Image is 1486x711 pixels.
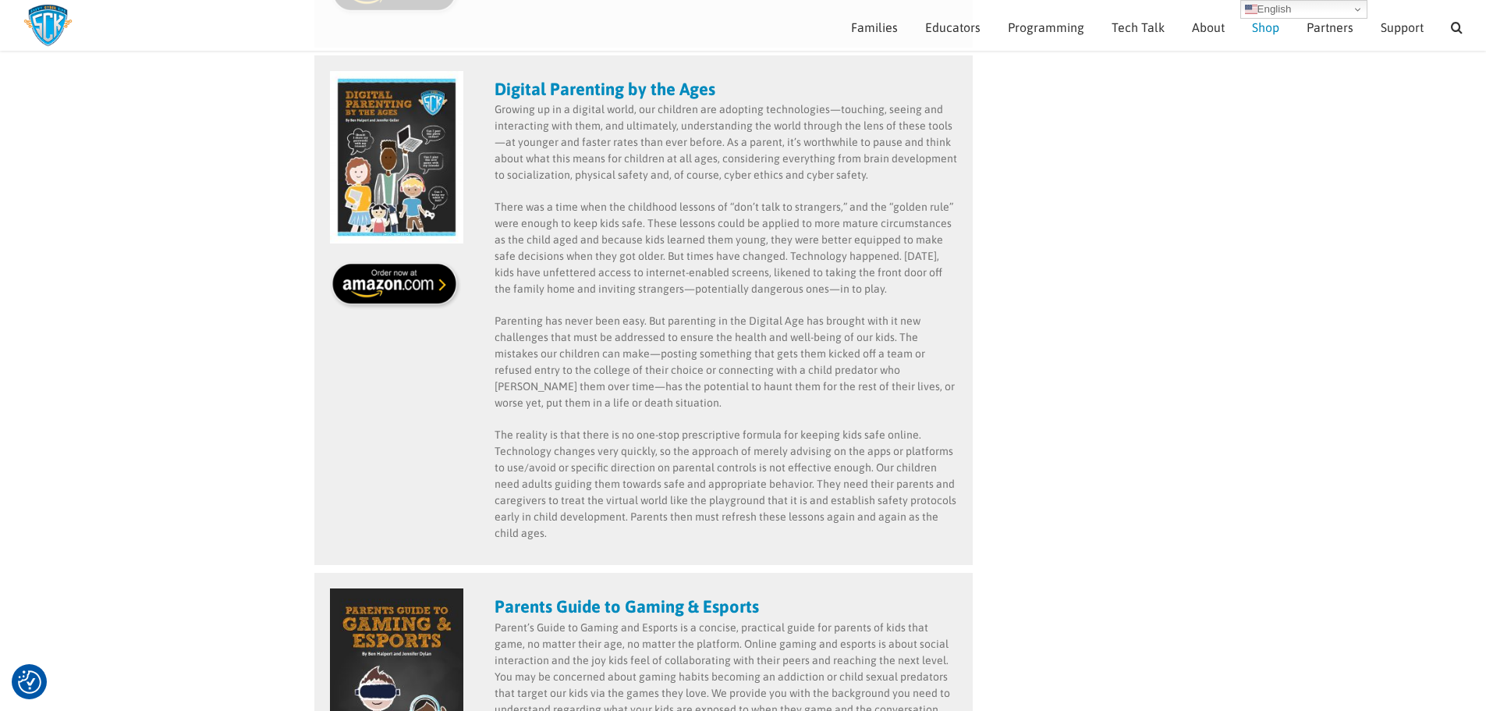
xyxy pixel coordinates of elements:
span: Families [851,21,898,34]
img: Revisit consent button [18,670,41,694]
span: Shop [1252,21,1279,34]
span: Tech Talk [1112,21,1165,34]
p: There was a time when the childhood lessons of “don’t talk to strangers,” and the “golden rule” w... [495,199,958,297]
span: About [1192,21,1225,34]
span: Partners [1307,21,1353,34]
img: Savvy Cyber Kids Logo [23,4,73,47]
button: Consent Preferences [18,670,41,694]
img: Digital Parenting by the Ages [330,71,463,244]
p: Parenting has never been easy. But parenting in the Digital Age has brought with it new challenge... [495,313,958,411]
strong: Parents Guide to Gaming & Esports [495,596,759,617]
img: en [1245,3,1257,16]
span: Support [1381,21,1424,34]
p: Growing up in a digital world, our children are adopting technologies—touching, seeing and intera... [495,101,958,183]
p: The reality is that there is no one-stop prescriptive formula for keeping kids safe online. Techn... [495,427,958,542]
strong: Digital Parenting by the Ages [495,79,715,99]
img: Order on Amazon! [330,260,463,309]
span: Programming [1008,21,1084,34]
span: Educators [925,21,981,34]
